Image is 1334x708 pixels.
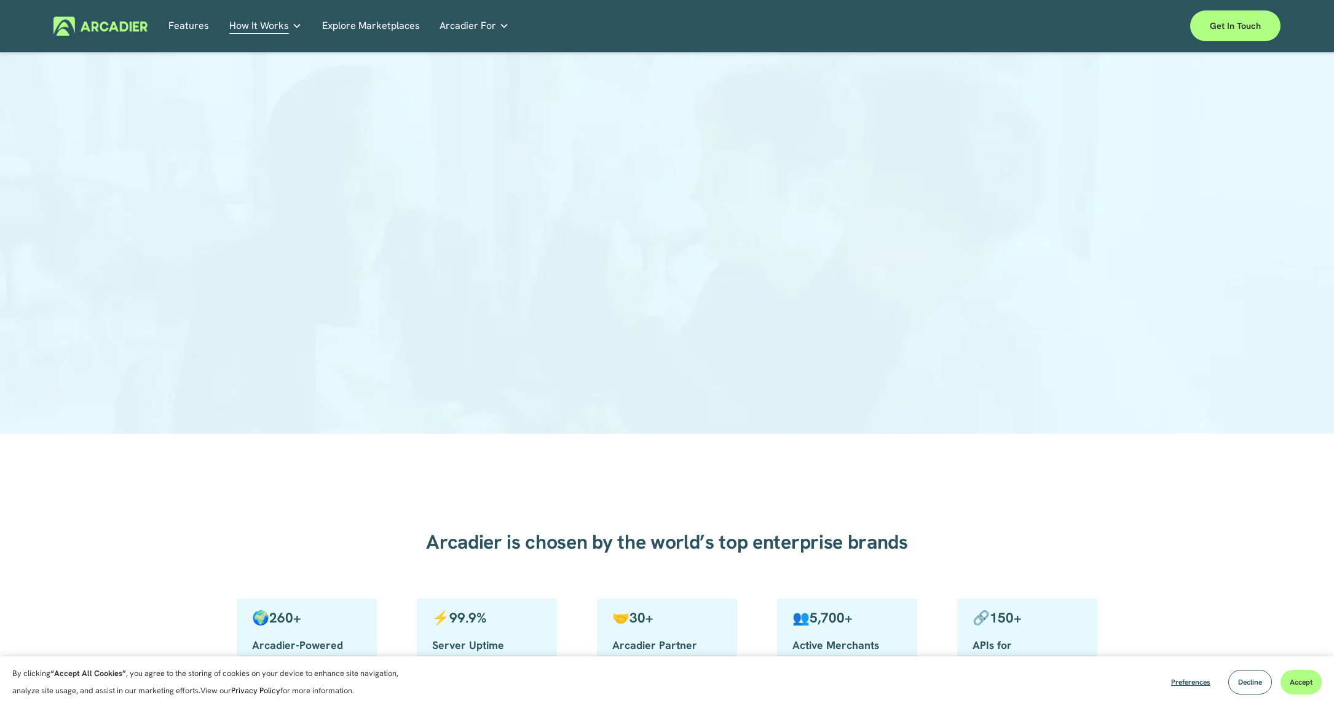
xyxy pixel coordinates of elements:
[229,17,289,34] span: How It Works
[252,610,361,627] p: 🌍
[432,610,542,627] p: ⚡
[612,638,700,669] strong: Arcadier Partner Integrations
[990,609,1022,627] strong: 150+
[792,609,853,627] span: 👥
[252,638,346,669] strong: Arcadier-Powered Marketplaces
[973,610,1082,627] p: 🔗
[432,638,504,652] strong: Server Uptime
[426,529,907,555] strong: Arcadier is chosen by the world’s top enterprise brands
[50,668,126,678] strong: “Accept All Cookies”
[1273,649,1334,708] iframe: Chat Widget
[630,609,653,627] strong: 30+
[269,609,301,627] strong: 260+
[1162,670,1220,694] button: Preferences
[12,665,412,699] p: By clicking , you agree to the storing of cookies on your device to enhance site navigation, anal...
[1171,677,1210,687] span: Preferences
[612,610,722,627] p: 🤝
[168,17,209,36] a: Features
[1273,649,1334,708] div: Sohbet Aracı
[231,685,280,696] a: Privacy Policy
[440,17,496,34] span: Arcadier For
[449,609,486,627] strong: 99.9%
[440,17,509,36] a: folder dropdown
[1228,670,1272,694] button: Decline
[1190,10,1281,41] a: Get in touch
[53,17,148,36] img: Arcadier
[973,638,1042,669] strong: APIs for Customization
[322,17,420,36] a: Explore Marketplaces
[1238,677,1262,687] span: Decline
[792,638,879,652] strong: Active Merchants
[810,609,853,627] strong: 5,700+
[229,17,302,36] a: folder dropdown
